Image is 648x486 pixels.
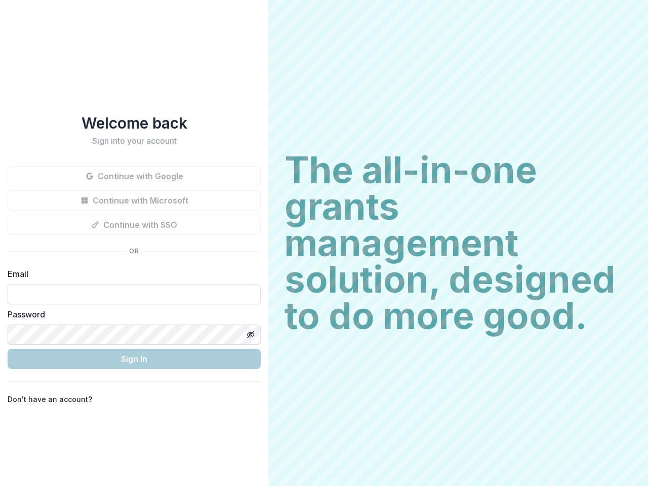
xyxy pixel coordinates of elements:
[8,114,261,132] h1: Welcome back
[8,166,261,186] button: Continue with Google
[8,136,261,146] h2: Sign into your account
[8,308,255,320] label: Password
[242,327,259,343] button: Toggle password visibility
[8,215,261,235] button: Continue with SSO
[8,349,261,369] button: Sign In
[8,190,261,211] button: Continue with Microsoft
[8,394,92,404] p: Don't have an account?
[8,268,255,280] label: Email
